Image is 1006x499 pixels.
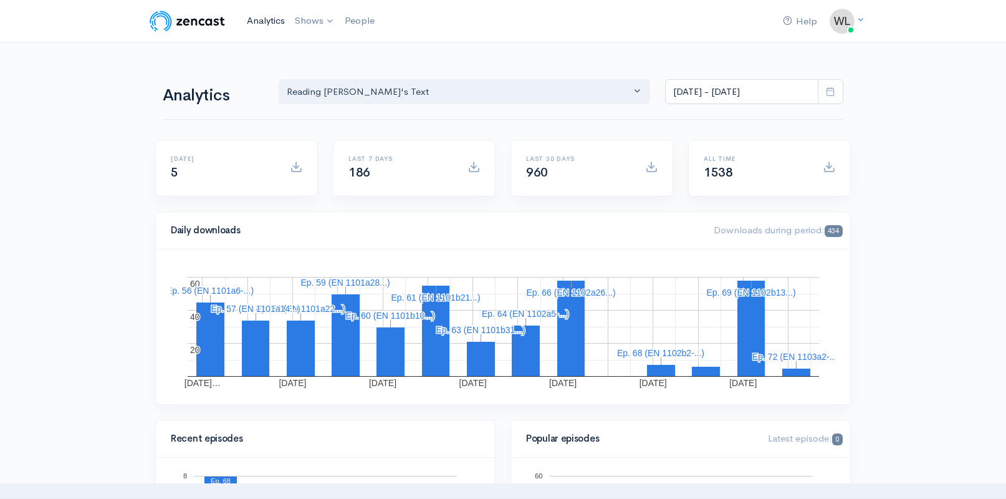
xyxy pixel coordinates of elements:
img: ... [830,9,855,34]
text: [DATE] [369,378,396,388]
h4: Popular episodes [526,434,753,444]
h4: Recent episodes [171,434,472,444]
text: Ep. 57 (EN 1101a14...) [211,304,300,314]
text: [DATE]… [184,378,221,388]
span: 960 [526,165,548,180]
text: Ep. 64 (EN 1102a5-...) [482,309,569,319]
text: [DATE] [549,378,577,388]
span: Latest episode: [768,432,843,444]
h1: Analytics [163,87,264,105]
text: 60 [535,472,542,480]
h6: [DATE] [171,155,275,162]
h4: Daily downloads [171,225,699,236]
h6: All time [704,155,808,162]
text: [DATE] [279,378,306,388]
button: Reading Aristotle's Text [279,79,650,105]
text: [DATE] [459,378,487,388]
img: ZenCast Logo [148,9,227,34]
text: Ep. 58 (EN 1101a22...) [256,304,345,314]
span: 0 [832,434,843,445]
text: [DATE] [640,378,667,388]
text: Ep. 72 (EN 1103a2-...) [752,352,840,362]
a: Shows [290,7,340,35]
text: Ep. 59 (EN 1101a28...) [300,278,390,288]
a: Help [778,8,822,35]
div: Reading [PERSON_NAME]'s Text [287,85,631,99]
text: 60 [190,279,200,289]
h6: Last 7 days [348,155,453,162]
span: 186 [348,165,370,180]
text: Ep. 69 (EN 1102b13...) [706,288,795,298]
text: Ep. 66 (EN 1102a26...) [526,288,615,298]
span: 434 [825,225,843,237]
svg: A chart. [171,264,835,389]
span: 5 [171,165,178,180]
text: [DATE] [729,378,757,388]
text: Ep. 61 (EN 1101b21...) [391,293,480,303]
text: 8 [183,472,187,480]
input: analytics date range selector [665,79,818,105]
a: Analytics [242,7,290,34]
span: Downloads during period: [714,224,843,236]
text: 20 [190,345,200,355]
text: Ep. 56 (EN 1101a6-...) [166,286,254,296]
text: Ep. 63 (EN 1101b31...) [436,325,525,335]
text: Ep. 68 [211,477,231,485]
text: Ep. 60 (EN 1101b10...) [345,311,434,321]
span: 1538 [704,165,732,180]
h6: Last 30 days [526,155,630,162]
a: People [340,7,380,34]
text: 40 [190,312,200,322]
text: Ep. 68 (EN 1102b2-...) [617,348,704,358]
